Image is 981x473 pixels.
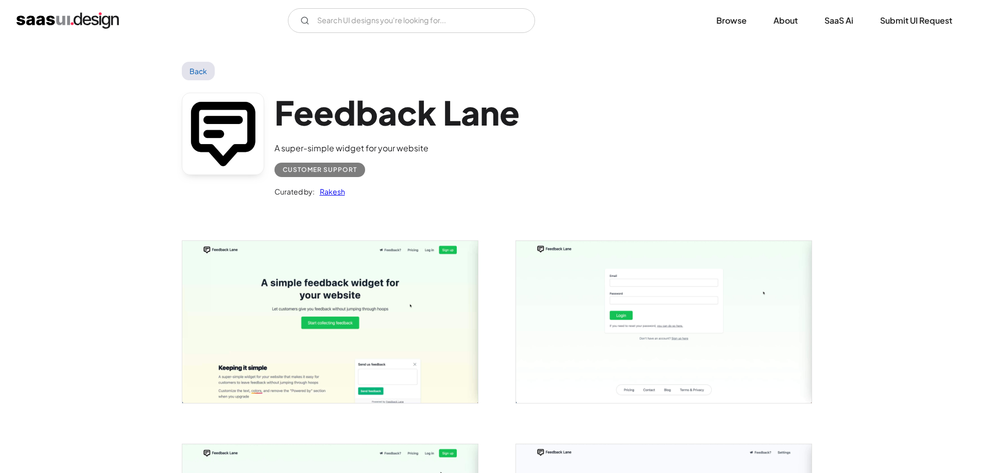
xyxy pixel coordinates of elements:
a: About [761,9,810,32]
a: Rakesh [315,185,345,198]
a: Submit UI Request [868,9,965,32]
div: A super-simple widget for your website [274,142,520,154]
form: Email Form [288,8,535,33]
a: open lightbox [516,241,812,403]
input: Search UI designs you're looking for... [288,8,535,33]
a: Back [182,62,215,80]
a: SaaS Ai [812,9,866,32]
a: open lightbox [182,241,478,403]
div: Customer Support [283,164,357,176]
a: Browse [704,9,759,32]
a: home [16,12,119,29]
img: 64fab952fc3e102b1c417fa9_Feedback%20Lane%20Login.jpg [516,241,812,403]
div: Curated by: [274,185,315,198]
img: 64fab93ab37f6f9b5ae0aab6_Feedback%20Lane%20Home%20Screen.jpg [182,241,478,403]
h1: Feedback Lane [274,93,520,132]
